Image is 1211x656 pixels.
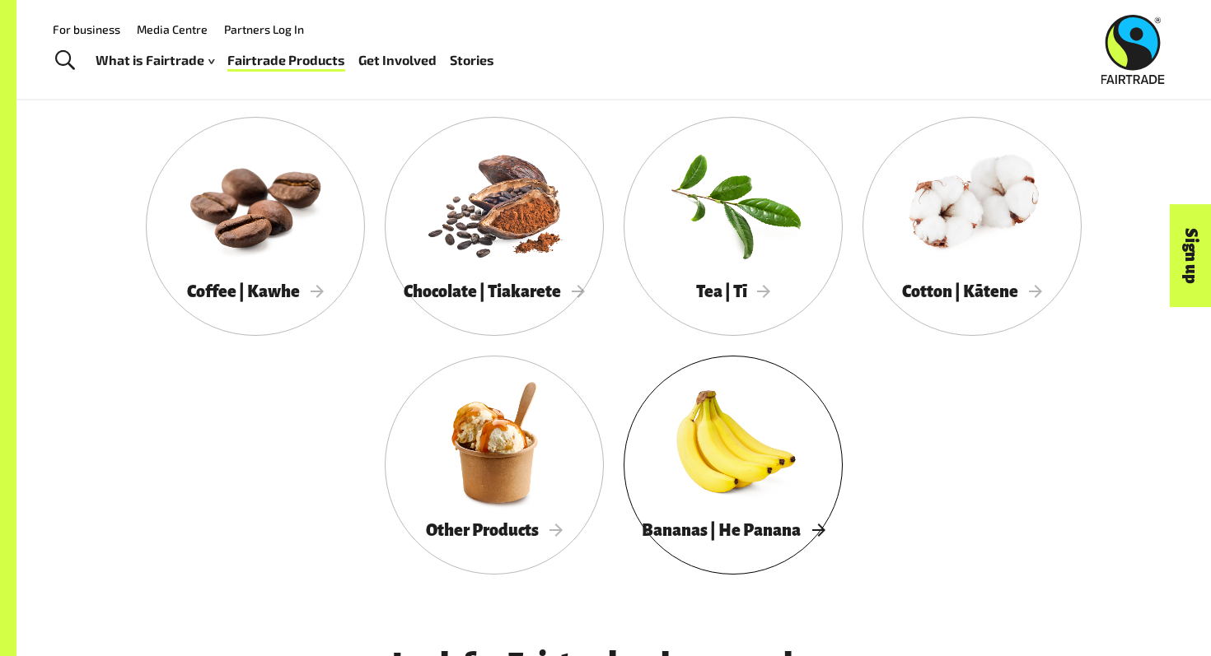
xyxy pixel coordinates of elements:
span: Tea | Tī [696,282,771,300]
span: Chocolate | Tiakarete [404,282,585,300]
a: Toggle Search [44,40,85,81]
a: Cotton | Kātene [863,117,1082,336]
a: Fairtrade Products [227,49,345,72]
img: Fairtrade Australia New Zealand logo [1101,15,1165,84]
a: Get Involved [358,49,437,72]
a: For business [53,22,120,36]
a: Stories [450,49,494,72]
a: Tea | Tī [624,117,843,336]
a: Media Centre [137,22,208,36]
a: Chocolate | Tiakarete [385,117,604,336]
span: Cotton | Kātene [902,282,1042,300]
a: Partners Log In [224,22,304,36]
a: What is Fairtrade [96,49,214,72]
a: Coffee | Kawhe [146,117,365,336]
a: Other Products [385,356,604,575]
a: Bananas | He Panana [624,356,843,575]
span: Other Products [426,521,563,539]
span: Coffee | Kawhe [187,282,324,300]
span: Bananas | He Panana [642,521,825,539]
